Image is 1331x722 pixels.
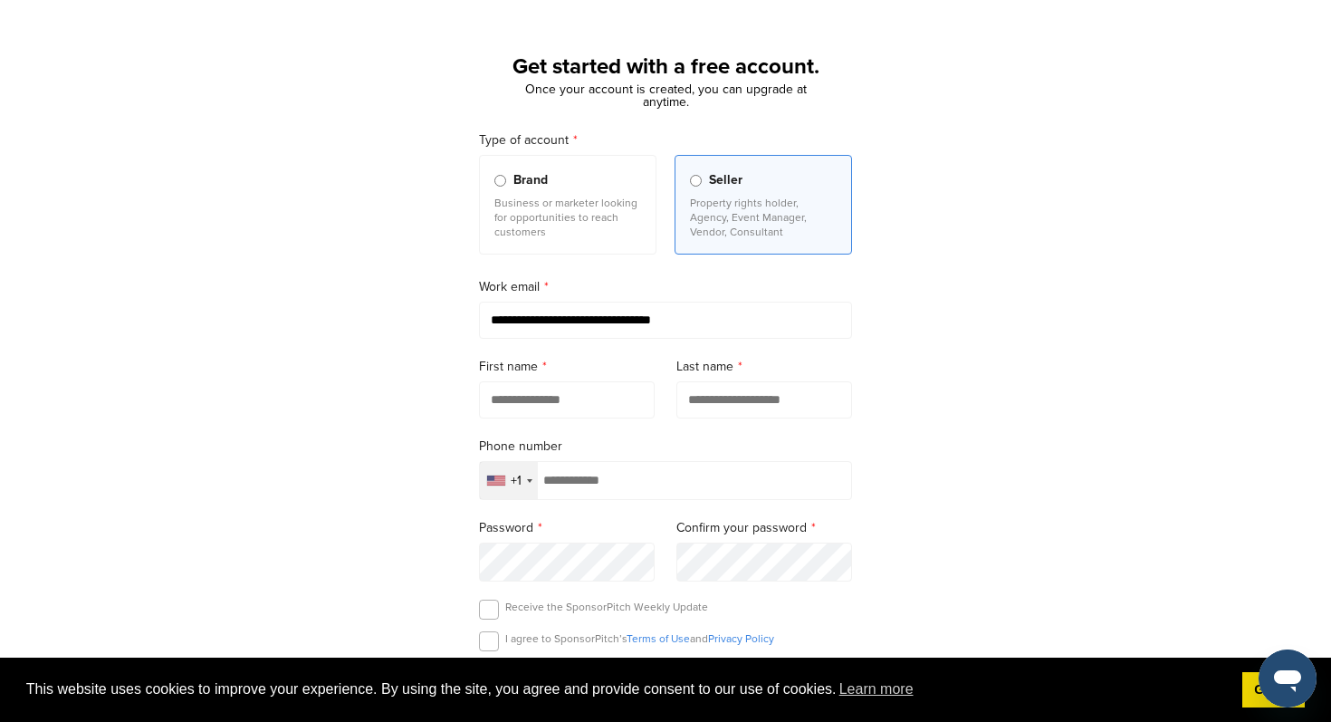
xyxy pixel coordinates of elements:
[457,51,874,83] h1: Get started with a free account.
[690,175,702,187] input: Seller Property rights holder, Agency, Event Manager, Vendor, Consultant
[26,676,1228,703] span: This website uses cookies to improve your experience. By using the site, you agree and provide co...
[479,130,852,150] label: Type of account
[525,82,807,110] span: Once your account is created, you can upgrade at anytime.
[676,518,852,538] label: Confirm your password
[708,632,774,645] a: Privacy Policy
[837,676,916,703] a: learn more about cookies
[690,196,837,239] p: Property rights holder, Agency, Event Manager, Vendor, Consultant
[479,518,655,538] label: Password
[627,632,690,645] a: Terms of Use
[480,462,538,499] div: Selected country
[479,277,852,297] label: Work email
[494,196,641,239] p: Business or marketer looking for opportunities to reach customers
[479,357,655,377] label: First name
[479,437,852,457] label: Phone number
[1259,650,1317,708] iframe: Button to launch messaging window
[513,170,548,190] span: Brand
[505,631,774,646] p: I agree to SponsorPitch’s and
[505,600,708,614] p: Receive the SponsorPitch Weekly Update
[676,357,852,377] label: Last name
[494,175,506,187] input: Brand Business or marketer looking for opportunities to reach customers
[1242,672,1305,708] a: dismiss cookie message
[511,475,522,487] div: +1
[709,170,742,190] span: Seller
